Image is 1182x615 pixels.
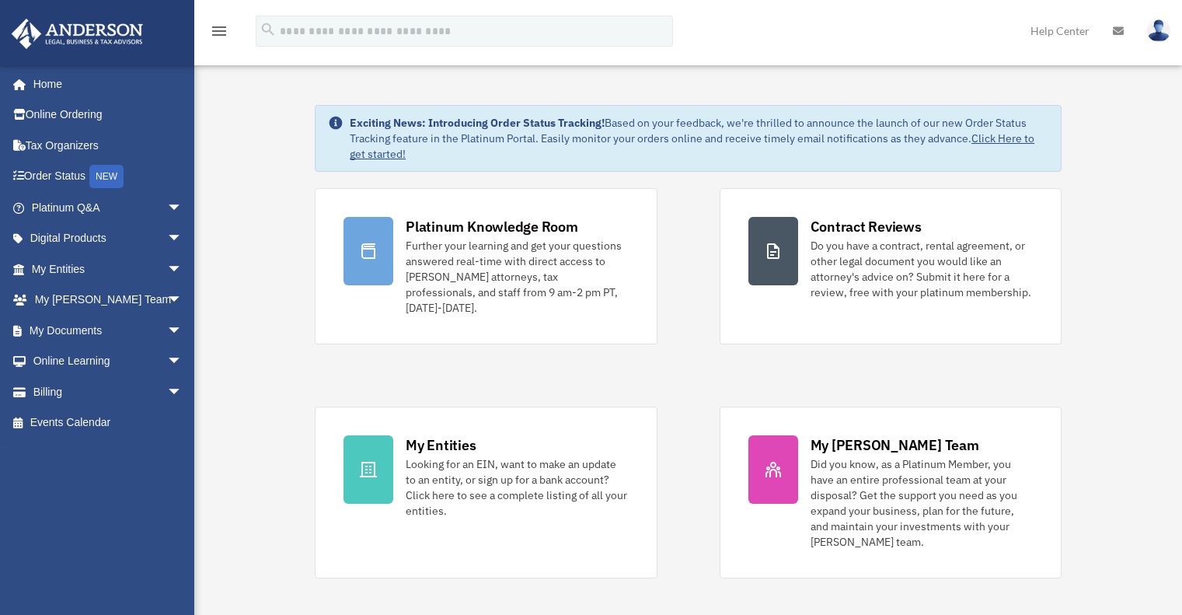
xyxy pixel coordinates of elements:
[167,346,198,378] span: arrow_drop_down
[11,223,206,254] a: Digital Productsarrow_drop_down
[210,22,228,40] i: menu
[720,188,1062,344] a: Contract Reviews Do you have a contract, rental agreement, or other legal document you would like...
[406,435,476,455] div: My Entities
[11,130,206,161] a: Tax Organizers
[11,161,206,193] a: Order StatusNEW
[167,315,198,347] span: arrow_drop_down
[350,131,1034,161] a: Click Here to get started!
[406,456,628,519] div: Looking for an EIN, want to make an update to an entity, or sign up for a bank account? Click her...
[811,217,922,236] div: Contract Reviews
[11,285,206,316] a: My [PERSON_NAME] Teamarrow_drop_down
[11,346,206,377] a: Online Learningarrow_drop_down
[89,165,124,188] div: NEW
[811,456,1033,550] div: Did you know, as a Platinum Member, you have an entire professional team at your disposal? Get th...
[167,285,198,316] span: arrow_drop_down
[11,407,206,439] a: Events Calendar
[260,21,277,38] i: search
[7,19,148,49] img: Anderson Advisors Platinum Portal
[167,223,198,255] span: arrow_drop_down
[11,315,206,346] a: My Documentsarrow_drop_down
[350,116,605,130] strong: Exciting News: Introducing Order Status Tracking!
[11,100,206,131] a: Online Ordering
[350,115,1048,162] div: Based on your feedback, we're thrilled to announce the launch of our new Order Status Tracking fe...
[315,188,657,344] a: Platinum Knowledge Room Further your learning and get your questions answered real-time with dire...
[11,253,206,285] a: My Entitiesarrow_drop_down
[167,376,198,408] span: arrow_drop_down
[11,376,206,407] a: Billingarrow_drop_down
[720,407,1062,578] a: My [PERSON_NAME] Team Did you know, as a Platinum Member, you have an entire professional team at...
[11,192,206,223] a: Platinum Q&Aarrow_drop_down
[811,435,979,455] div: My [PERSON_NAME] Team
[11,68,198,100] a: Home
[1147,19,1170,42] img: User Pic
[315,407,657,578] a: My Entities Looking for an EIN, want to make an update to an entity, or sign up for a bank accoun...
[167,192,198,224] span: arrow_drop_down
[811,238,1033,300] div: Do you have a contract, rental agreement, or other legal document you would like an attorney's ad...
[406,238,628,316] div: Further your learning and get your questions answered real-time with direct access to [PERSON_NAM...
[167,253,198,285] span: arrow_drop_down
[406,217,578,236] div: Platinum Knowledge Room
[210,27,228,40] a: menu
